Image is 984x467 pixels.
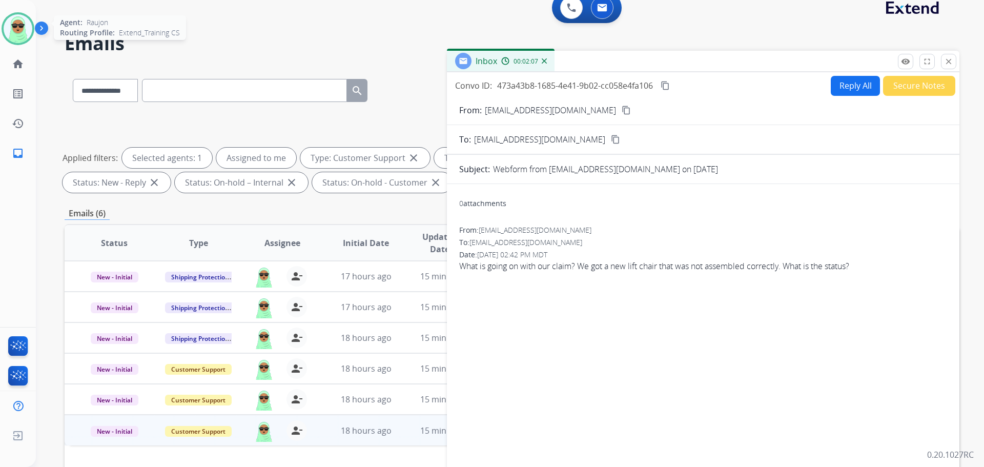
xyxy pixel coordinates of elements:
[459,104,482,116] p: From:
[459,260,947,272] span: What is going on with our claim? We got a new lift chair that was not assembled correctly. What i...
[343,237,389,249] span: Initial Date
[459,237,947,248] div: To:
[927,449,974,461] p: 0.20.1027RC
[341,271,392,282] span: 17 hours ago
[477,250,547,259] span: [DATE] 02:42 PM MDT
[300,148,430,168] div: Type: Customer Support
[165,395,232,405] span: Customer Support
[351,85,363,97] mat-icon: search
[148,176,160,189] mat-icon: close
[175,172,308,193] div: Status: On-hold – Internal
[420,394,480,405] span: 15 minutes ago
[341,394,392,405] span: 18 hours ago
[474,133,605,146] span: [EMAIL_ADDRESS][DOMAIN_NAME]
[485,104,616,116] p: [EMAIL_ADDRESS][DOMAIN_NAME]
[420,363,480,374] span: 15 minutes ago
[459,133,471,146] p: To:
[101,237,128,249] span: Status
[91,395,138,405] span: New - Initial
[12,88,24,100] mat-icon: list_alt
[291,393,303,405] mat-icon: person_remove
[12,117,24,130] mat-icon: history
[264,237,300,249] span: Assignee
[661,81,670,90] mat-icon: content_copy
[417,231,463,255] span: Updated Date
[119,28,180,38] span: Extend_Training CS
[165,333,235,344] span: Shipping Protection
[254,389,274,411] img: agent-avatar
[91,302,138,313] span: New - Initial
[493,163,718,175] p: Webform from [EMAIL_ADDRESS][DOMAIN_NAME] on [DATE]
[831,76,880,96] button: Reply All
[883,76,955,96] button: Secure Notes
[622,106,631,115] mat-icon: content_copy
[476,55,497,67] span: Inbox
[165,426,232,437] span: Customer Support
[469,237,582,247] span: [EMAIL_ADDRESS][DOMAIN_NAME]
[122,148,212,168] div: Selected agents: 1
[189,237,208,249] span: Type
[254,328,274,349] img: agent-avatar
[65,207,110,220] p: Emails (6)
[341,363,392,374] span: 18 hours ago
[216,148,296,168] div: Assigned to me
[459,198,506,209] div: attachments
[254,297,274,318] img: agent-avatar
[91,364,138,375] span: New - Initial
[429,176,442,189] mat-icon: close
[254,358,274,380] img: agent-avatar
[459,163,490,175] p: Subject:
[285,176,298,189] mat-icon: close
[459,198,463,208] span: 0
[12,58,24,70] mat-icon: home
[87,17,108,28] span: Raujon
[91,272,138,282] span: New - Initial
[91,426,138,437] span: New - Initial
[12,147,24,159] mat-icon: inbox
[611,135,620,144] mat-icon: content_copy
[459,250,947,260] div: Date:
[165,272,235,282] span: Shipping Protection
[420,425,480,436] span: 15 minutes ago
[165,302,235,313] span: Shipping Protection
[291,362,303,375] mat-icon: person_remove
[291,270,303,282] mat-icon: person_remove
[901,57,910,66] mat-icon: remove_red_eye
[165,364,232,375] span: Customer Support
[420,271,480,282] span: 15 minutes ago
[60,17,83,28] span: Agent:
[420,332,480,343] span: 15 minutes ago
[63,152,118,164] p: Applied filters:
[254,420,274,442] img: agent-avatar
[60,28,115,38] span: Routing Profile:
[341,425,392,436] span: 18 hours ago
[407,152,420,164] mat-icon: close
[312,172,452,193] div: Status: On-hold - Customer
[341,301,392,313] span: 17 hours ago
[944,57,953,66] mat-icon: close
[341,332,392,343] span: 18 hours ago
[479,225,591,235] span: [EMAIL_ADDRESS][DOMAIN_NAME]
[922,57,932,66] mat-icon: fullscreen
[63,172,171,193] div: Status: New - Reply
[254,266,274,288] img: agent-avatar
[514,57,538,66] span: 00:02:07
[291,424,303,437] mat-icon: person_remove
[420,301,480,313] span: 15 minutes ago
[434,148,568,168] div: Type: Shipping Protection
[455,79,492,92] p: Convo ID:
[65,33,959,54] h2: Emails
[291,301,303,313] mat-icon: person_remove
[497,80,653,91] span: 473a43b8-1685-4e41-9b02-cc058e4fa106
[291,332,303,344] mat-icon: person_remove
[91,333,138,344] span: New - Initial
[4,14,32,43] img: avatar
[459,225,947,235] div: From:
